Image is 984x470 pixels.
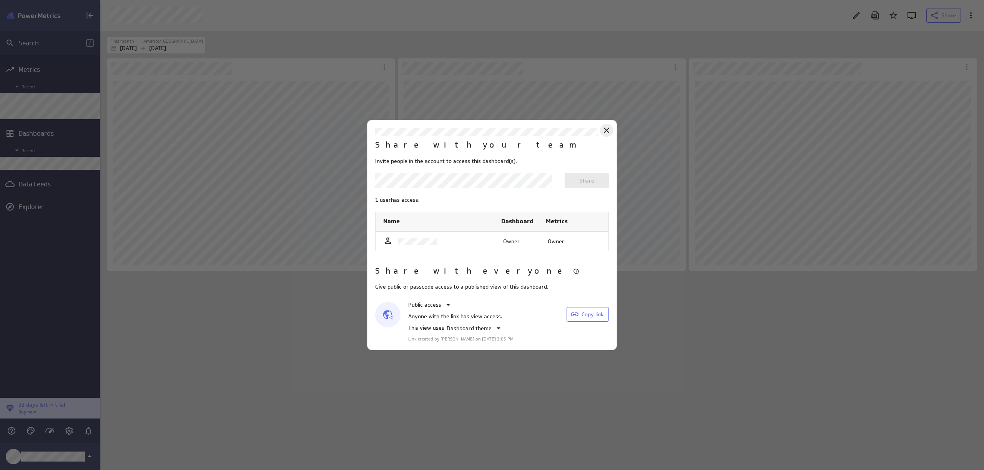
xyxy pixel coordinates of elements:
[375,265,568,277] h2: Share with everyone
[375,283,609,291] p: Give public or passcode access to a published view of this dashboard.
[501,217,534,225] span: Dashboard
[445,324,503,333] div: Dashboard theme
[580,177,594,184] span: Share
[548,237,564,246] p: Owner
[546,217,568,225] span: Metrics
[582,311,603,318] span: Copy link
[406,300,453,309] div: Public access
[375,157,609,165] p: Invite people in the account to access this dashboard(s).
[375,139,582,151] h2: Share with your team
[572,267,580,276] div: Published view info panel button
[375,196,609,204] p: 1 user has access.
[408,300,453,309] div: Public access
[383,217,400,225] span: Name
[408,312,514,321] p: Anyone with the link has view access.
[408,336,514,342] p: Link created by [PERSON_NAME] on [DATE] 3:05 PM
[383,236,392,245] svg: USER
[565,173,609,188] button: Share
[600,124,613,137] div: Close
[567,307,609,322] button: Copy link
[408,324,444,332] p: This view uses
[503,237,520,246] p: Owner
[447,324,503,333] div: Dashboard theme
